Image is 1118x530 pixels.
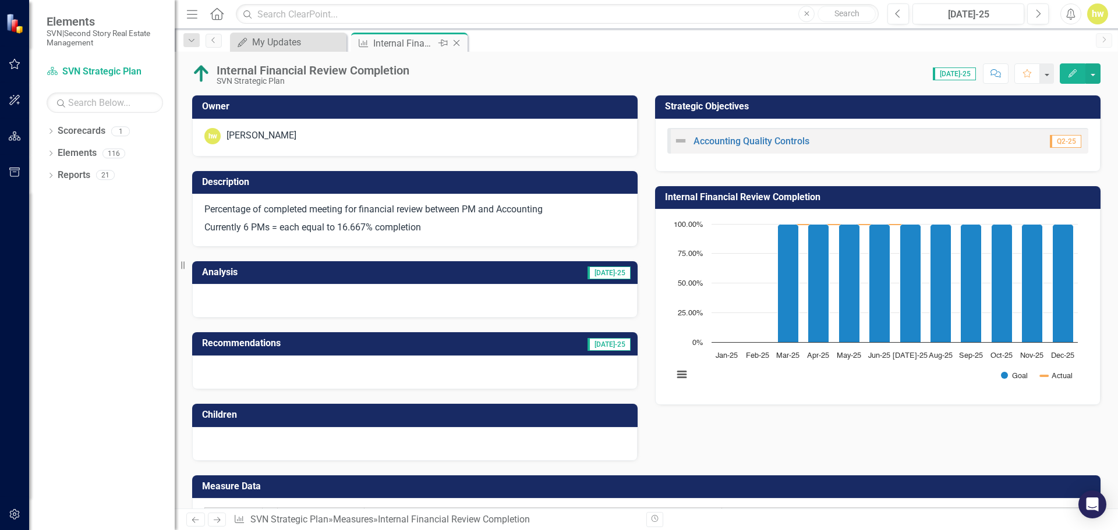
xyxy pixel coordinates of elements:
div: 21 [96,170,115,180]
text: Apr-25 [807,352,829,360]
div: Internal Financial Review Completion [217,64,409,77]
p: Currently 6 PMs = each equal to 16.667% completion [204,219,625,234]
div: hw [204,128,221,144]
text: Feb-25 [746,352,769,360]
span: Search [834,9,859,18]
text: Jan-25 [716,352,738,360]
h3: Recommendations [202,338,477,348]
img: Not Defined [674,134,688,148]
path: May-25, 100. Goal. [839,225,860,343]
h3: Description [202,177,632,187]
g: Goal, series 1 of 2. Bar series with 12 bars. [720,225,1074,343]
text: May-25 [837,352,861,360]
path: Dec-25, 100. Goal. [1053,225,1074,343]
text: 50.00% [678,280,703,287]
small: SVN|Second Story Real Estate Management [47,29,163,48]
text: Dec-25 [1051,352,1074,360]
text: Sep-25 [959,352,983,360]
path: Oct-25, 100. Goal. [992,225,1013,343]
h3: Measure Data [202,481,1095,492]
a: My Updates [233,35,344,49]
a: Reports [58,169,90,182]
p: Percentage of completed meeting for financial review between PM and Accounting [204,203,625,219]
button: Search [818,6,876,22]
div: SVN Strategic Plan [217,77,409,86]
span: [DATE]-25 [588,266,631,279]
path: Mar-25, 100. Goal. [778,225,799,343]
button: hw [1087,3,1108,24]
text: [DATE]-25 [893,352,928,360]
h3: Owner [202,101,632,112]
text: 25.00% [678,310,703,317]
button: View chart menu, Chart [674,367,690,383]
div: Internal Financial Review Completion [378,514,530,525]
text: 0% [692,339,703,347]
h3: Analysis [202,267,394,278]
a: SVN Strategic Plan [47,65,163,79]
input: Search ClearPoint... [236,4,879,24]
text: Aug-25 [929,352,953,360]
path: Jun-25, 100. Goal. [869,225,890,343]
a: Scorecards [58,125,105,138]
img: ClearPoint Strategy [6,13,26,34]
path: Jul-25, 100. Goal. [900,225,921,343]
a: Measures [333,514,373,525]
text: 100.00% [674,221,703,229]
div: Open Intercom Messenger [1078,490,1106,518]
h3: Internal Financial Review Completion [665,192,1095,202]
span: Elements [47,15,163,29]
div: Chart. Highcharts interactive chart. [667,218,1088,393]
span: Q2-25 [1050,135,1081,148]
text: Jun-25 [868,352,890,360]
span: [DATE]-25 [588,338,631,351]
text: Mar-25 [776,352,799,360]
img: Above Target [192,65,211,83]
button: Show Goal [1001,371,1028,380]
div: 1 [111,126,130,136]
div: [DATE]-25 [917,8,1020,22]
div: My Updates [252,35,344,49]
div: 116 [102,148,125,158]
text: Oct-25 [990,352,1013,360]
div: [PERSON_NAME] [227,129,296,143]
text: 75.00% [678,250,703,258]
div: Internal Financial Review Completion [373,36,436,51]
a: Elements [58,147,97,160]
path: Apr-25, 100. Goal. [808,225,829,343]
input: Search Below... [47,93,163,113]
text: Nov-25 [1020,352,1043,360]
a: SVN Strategic Plan [250,514,328,525]
path: Nov-25, 100. Goal. [1022,225,1043,343]
path: Aug-25, 100. Goal. [931,225,951,343]
button: Show Actual [1041,371,1073,380]
h3: Children [202,410,632,420]
h3: Strategic Objectives [665,101,1095,112]
button: [DATE]-25 [912,3,1024,24]
svg: Interactive chart [667,218,1084,393]
a: Accounting Quality Controls [694,136,809,147]
div: » » [233,513,638,527]
path: Sep-25, 100. Goal. [961,225,982,343]
span: [DATE]-25 [933,67,976,80]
